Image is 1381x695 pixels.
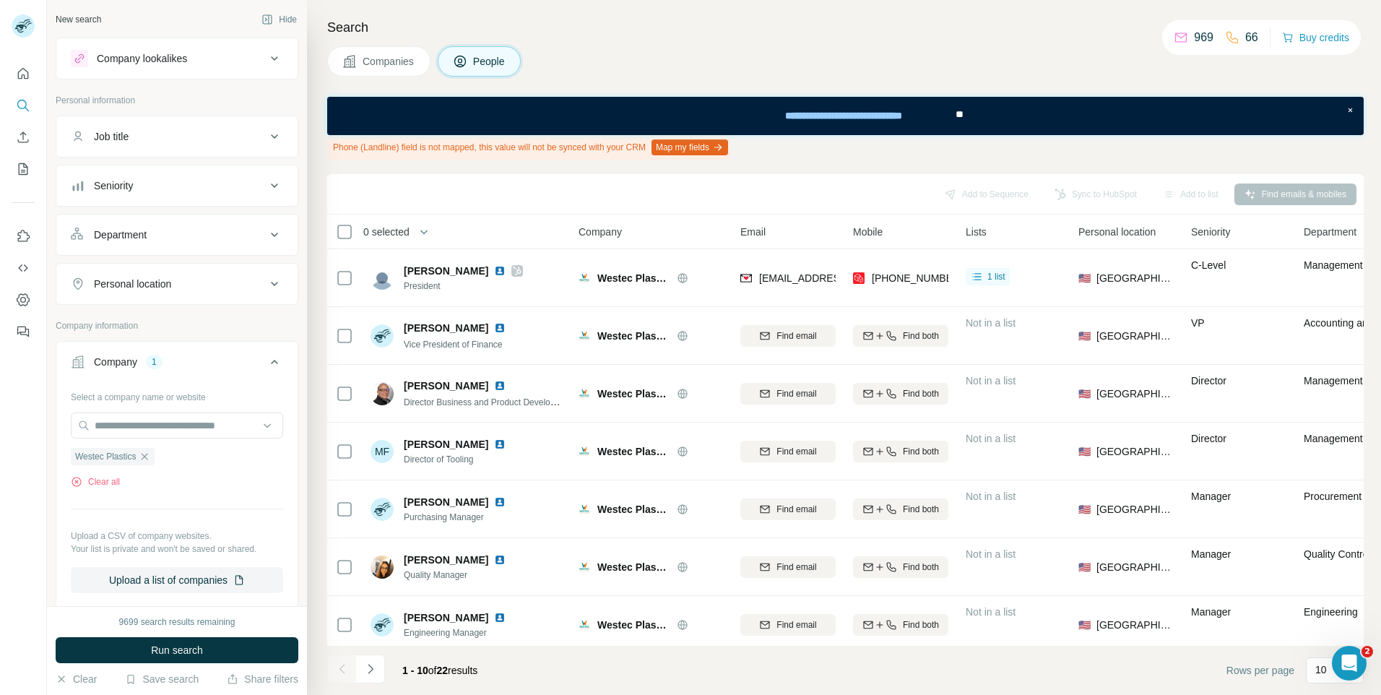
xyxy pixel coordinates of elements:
span: [PERSON_NAME] [404,379,488,393]
img: LinkedIn logo [494,265,506,277]
button: Find email [740,556,836,578]
span: 🇺🇸 [1078,618,1091,632]
img: LinkedIn logo [494,612,506,623]
span: Procurement [1304,491,1361,502]
span: Westec Plastics [75,450,136,463]
button: Buy credits [1282,27,1349,48]
span: [GEOGRAPHIC_DATA] [1096,618,1174,632]
span: Manager [1191,548,1231,560]
img: Avatar [371,613,394,636]
span: [GEOGRAPHIC_DATA] [1096,502,1174,517]
span: VP [1191,317,1205,329]
span: 🇺🇸 [1078,329,1091,343]
img: Logo of Westec Plastics [579,388,590,400]
div: Personal location [94,277,171,291]
span: Westec Plastics [597,387,670,401]
span: Westec Plastics [597,502,670,517]
img: LinkedIn logo [494,496,506,508]
img: Avatar [371,267,394,290]
button: Share filters [227,672,298,686]
span: Manager [1191,606,1231,618]
span: Find both [903,387,939,400]
span: [GEOGRAPHIC_DATA] [1096,560,1174,574]
span: [PERSON_NAME] [404,321,488,335]
button: Company1 [56,345,298,385]
span: [PERSON_NAME] [404,495,488,509]
span: results [402,665,477,676]
span: [GEOGRAPHIC_DATA] [1096,444,1174,459]
img: LinkedIn logo [494,322,506,334]
span: [PERSON_NAME] [404,437,488,452]
span: Run search [151,643,203,657]
p: 969 [1194,29,1213,46]
button: Find both [853,383,948,405]
button: Quick start [12,61,35,87]
button: Clear [56,672,97,686]
span: 🇺🇸 [1078,387,1091,401]
button: Find email [740,498,836,520]
div: Seniority [94,178,133,193]
button: Map my fields [651,139,728,155]
div: 1 [146,355,163,368]
div: Select a company name or website [71,385,283,404]
p: Upload a CSV of company websites. [71,530,283,543]
button: Personal location [56,267,298,301]
div: Company lookalikes [97,51,187,66]
span: Find both [903,329,939,342]
span: [PERSON_NAME] [404,610,488,625]
img: Avatar [371,556,394,579]
img: provider prospeo logo [853,271,865,285]
img: Logo of Westec Plastics [579,330,590,342]
button: Find both [853,325,948,347]
span: [PHONE_NUMBER] [872,272,963,284]
span: [GEOGRAPHIC_DATA] [1096,271,1174,285]
span: Westec Plastics [597,560,670,574]
button: Find email [740,441,836,462]
button: Job title [56,119,298,154]
span: 0 selected [363,225,410,239]
span: [PERSON_NAME] [404,264,488,278]
span: Department [1304,225,1356,239]
span: Seniority [1191,225,1230,239]
button: Navigate to next page [356,655,385,683]
h4: Search [327,17,1364,38]
button: Search [12,92,35,118]
button: Feedback [12,319,35,345]
span: Find email [776,561,816,574]
span: Director Business and Product Development [404,396,574,407]
span: Management [1304,259,1363,271]
span: Personal location [1078,225,1156,239]
button: Find both [853,441,948,462]
span: Engineering Manager [404,626,511,639]
span: Westec Plastics [597,271,670,285]
span: Find both [903,445,939,458]
button: Use Surfe API [12,255,35,281]
button: Find both [853,498,948,520]
span: Not in a list [966,317,1016,329]
img: Avatar [371,382,394,405]
p: Your list is private and won't be saved or shared. [71,543,283,556]
button: Clear all [71,475,120,488]
span: Quality Manager [404,569,511,582]
span: Email [740,225,766,239]
iframe: Banner [327,97,1364,135]
p: Personal information [56,94,298,107]
span: Director [1191,433,1226,444]
span: Find both [903,618,939,631]
button: Upload a list of companies [71,567,283,593]
button: Run search [56,637,298,663]
img: Avatar [371,324,394,347]
button: Use Surfe on LinkedIn [12,223,35,249]
span: Rows per page [1226,663,1294,678]
button: Find email [740,614,836,636]
span: [GEOGRAPHIC_DATA] [1096,387,1174,401]
span: Westec Plastics [597,618,670,632]
button: Save search [125,672,199,686]
span: Not in a list [966,375,1016,387]
button: Find email [740,325,836,347]
span: 🇺🇸 [1078,271,1091,285]
span: 1 list [987,270,1005,283]
span: 🇺🇸 [1078,502,1091,517]
span: Purchasing Manager [404,511,511,524]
